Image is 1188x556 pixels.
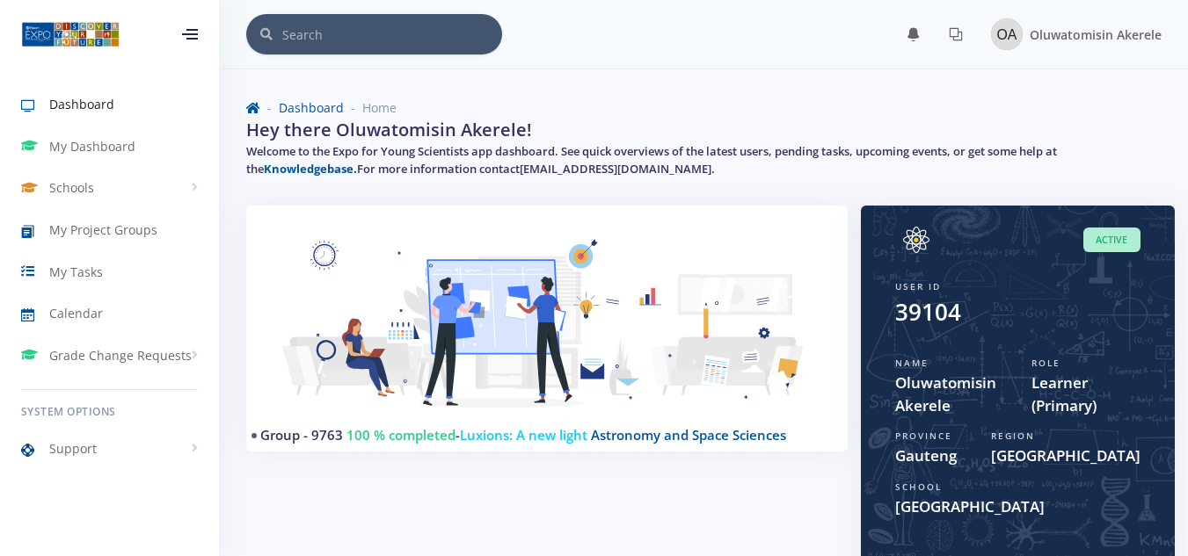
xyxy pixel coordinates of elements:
[246,98,1162,117] nav: breadcrumb
[260,425,820,445] h4: -
[895,444,965,467] span: Gauteng
[1030,26,1162,43] span: Oluwatomisin Akerele
[49,346,192,365] span: Grade Change Requests
[977,15,1162,54] a: Image placeholder Oluwatomisin Akerele
[895,430,952,442] span: Province
[895,357,929,369] span: Name
[21,20,120,48] img: ...
[1031,372,1141,416] span: Learner (Primary)
[49,304,103,322] span: Calendar
[520,161,711,177] a: [EMAIL_ADDRESS][DOMAIN_NAME]
[346,426,456,444] span: 100 % completed
[1083,227,1141,253] span: Active
[260,426,343,444] a: Group - 9763
[246,117,532,143] h2: Hey there Oluwatomisin Akerele!
[279,99,344,116] a: Dashboard
[1031,357,1060,369] span: Role
[895,480,942,493] span: School
[246,143,1162,177] h5: Welcome to the Expo for Young Scientists app dashboard. See quick overviews of the latest users, ...
[49,439,97,458] span: Support
[895,495,1141,518] span: [GEOGRAPHIC_DATA]
[282,14,502,54] input: Search
[895,227,937,253] img: Image placeholder
[991,444,1141,467] span: [GEOGRAPHIC_DATA]
[460,426,587,444] span: Luxions: A new light
[21,404,198,420] h6: System Options
[895,295,961,329] div: 39104
[49,178,94,197] span: Schools
[591,426,786,444] span: Astronomy and Space Sciences
[991,430,1035,442] span: Region
[267,227,827,438] img: Learner
[344,98,397,117] li: Home
[49,220,157,239] span: My Project Groups
[49,263,103,281] span: My Tasks
[895,280,941,292] span: User ID
[49,95,114,113] span: Dashboard
[895,372,1005,416] span: Oluwatomisin Akerele
[264,161,357,177] a: Knowledgebase.
[49,137,135,155] span: My Dashboard
[991,18,1023,50] img: Image placeholder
